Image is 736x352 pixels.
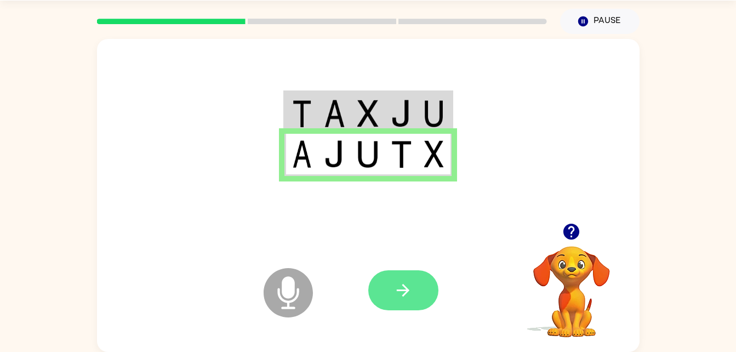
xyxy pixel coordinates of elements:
[424,100,444,127] img: u
[292,140,312,168] img: a
[357,100,378,127] img: x
[357,140,378,168] img: u
[424,140,444,168] img: x
[517,229,626,339] video: Your browser must support playing .mp4 files to use Literably. Please try using another browser.
[324,140,345,168] img: j
[391,100,412,127] img: j
[324,100,345,127] img: a
[292,100,312,127] img: t
[391,140,412,168] img: t
[560,9,640,34] button: Pause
